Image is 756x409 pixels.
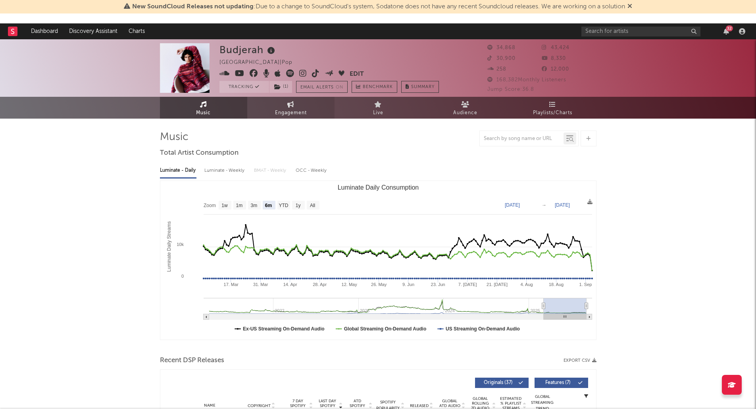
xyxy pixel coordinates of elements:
[279,203,288,208] text: YTD
[247,97,335,119] a: Engagement
[533,108,572,118] span: Playlists/Charts
[123,23,150,39] a: Charts
[243,326,325,332] text: Ex-US Streaming On-Demand Audio
[431,282,445,287] text: 23. Jun
[160,148,239,158] span: Total Artist Consumption
[335,97,422,119] a: Live
[446,326,520,332] text: US Streaming On-Demand Audio
[181,274,183,278] text: 0
[219,43,277,56] div: Budjerah
[564,358,596,363] button: Export CSV
[520,282,533,287] text: 4. Aug
[184,403,236,409] div: Name
[296,81,348,93] button: Email AlertsOn
[480,380,517,385] span: Originals ( 37 )
[542,67,569,72] span: 12,000
[535,378,588,388] button: Features(7)
[248,403,271,408] span: Copyright
[344,326,426,332] text: Global Streaming On-Demand Audio
[177,242,184,247] text: 10k
[548,282,563,287] text: 18. Aug
[458,282,477,287] text: 7. [DATE]
[411,85,435,89] span: Summary
[337,184,419,191] text: Luminate Daily Consumption
[283,282,297,287] text: 14. Apr
[505,202,520,208] text: [DATE]
[160,97,247,119] a: Music
[509,97,596,119] a: Playlists/Charts
[160,356,224,365] span: Recent DSP Releases
[132,4,625,10] span: : Due to a change to SoundCloud's system, Sodatone does not have any recent Soundcloud releases. ...
[25,23,63,39] a: Dashboard
[401,81,439,93] button: Summary
[487,45,516,50] span: 34,868
[581,27,700,36] input: Search for artists
[196,108,211,118] span: Music
[475,378,529,388] button: Originals(37)
[132,4,254,10] span: New SoundCloud Releases not updating
[221,203,228,208] text: 1w
[555,202,570,208] text: [DATE]
[350,69,364,79] button: Edit
[166,221,172,272] text: Luminate Daily Streams
[373,108,383,118] span: Live
[487,56,516,61] span: 30,900
[371,282,387,287] text: 26. May
[160,164,196,177] div: Luminate - Daily
[542,45,569,50] span: 43,424
[352,81,397,93] a: Benchmark
[275,108,307,118] span: Engagement
[160,181,596,340] svg: Luminate Daily Consumption
[223,282,239,287] text: 17. Mar
[296,164,327,177] div: OCC - Weekly
[295,203,300,208] text: 1y
[341,282,357,287] text: 12. May
[487,77,566,83] span: 168,382 Monthly Listeners
[579,282,592,287] text: 1. Sep
[265,203,271,208] text: 6m
[310,203,315,208] text: All
[542,202,546,208] text: →
[313,282,327,287] text: 28. Apr
[250,203,257,208] text: 3m
[269,81,292,93] span: ( 1 )
[542,56,566,61] span: 8,330
[487,67,506,72] span: 258
[402,282,414,287] text: 9. Jun
[219,81,269,93] button: Tracking
[627,4,632,10] span: Dismiss
[422,97,509,119] a: Audience
[336,85,343,90] em: On
[453,108,477,118] span: Audience
[487,282,508,287] text: 21. [DATE]
[204,164,246,177] div: Luminate - Weekly
[410,403,429,408] span: Released
[726,25,733,31] div: 32
[63,23,123,39] a: Discovery Assistant
[204,203,216,208] text: Zoom
[236,203,242,208] text: 1m
[219,58,302,67] div: [GEOGRAPHIC_DATA] | Pop
[723,28,729,35] button: 32
[253,282,268,287] text: 31. Mar
[363,83,393,92] span: Benchmark
[269,81,292,93] button: (1)
[480,136,564,142] input: Search by song name or URL
[487,87,534,92] span: Jump Score: 36.8
[540,380,576,385] span: Features ( 7 )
